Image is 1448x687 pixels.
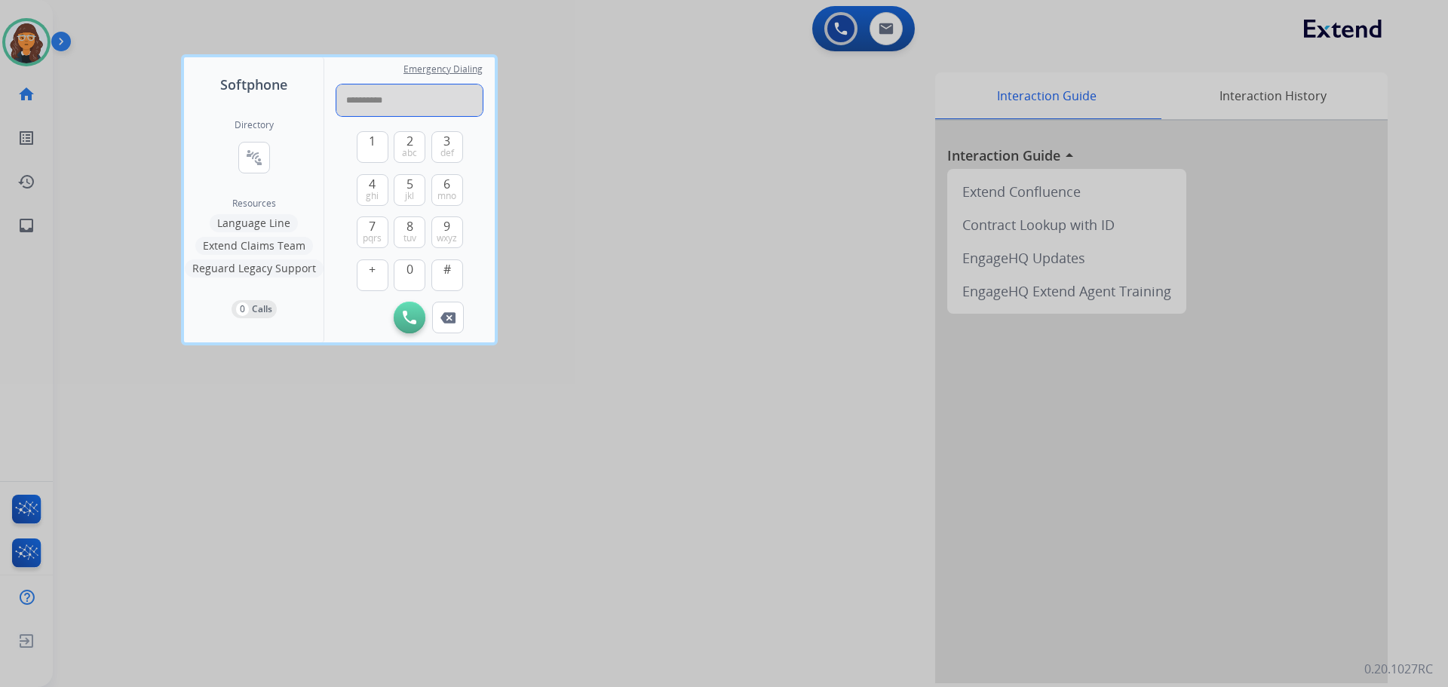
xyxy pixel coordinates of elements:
[195,237,313,255] button: Extend Claims Team
[369,175,376,193] span: 4
[185,259,324,278] button: Reguard Legacy Support
[437,232,457,244] span: wxyz
[394,131,425,163] button: 2abc
[403,311,416,324] img: call-button
[210,214,298,232] button: Language Line
[369,132,376,150] span: 1
[394,259,425,291] button: 0
[403,232,416,244] span: tuv
[443,175,450,193] span: 6
[394,216,425,248] button: 8tuv
[431,174,463,206] button: 6mno
[366,190,379,202] span: ghi
[232,198,276,210] span: Resources
[357,174,388,206] button: 4ghi
[220,74,287,95] span: Softphone
[357,131,388,163] button: 1
[406,217,413,235] span: 8
[405,190,414,202] span: jkl
[403,63,483,75] span: Emergency Dialing
[406,260,413,278] span: 0
[245,149,263,167] mat-icon: connect_without_contact
[443,132,450,150] span: 3
[443,260,451,278] span: #
[437,190,456,202] span: mno
[406,132,413,150] span: 2
[431,259,463,291] button: #
[363,232,382,244] span: pqrs
[431,216,463,248] button: 9wxyz
[402,147,417,159] span: abc
[406,175,413,193] span: 5
[443,217,450,235] span: 9
[369,217,376,235] span: 7
[431,131,463,163] button: 3def
[252,302,272,316] p: Calls
[357,216,388,248] button: 7pqrs
[236,302,249,316] p: 0
[440,147,454,159] span: def
[394,174,425,206] button: 5jkl
[440,312,456,324] img: call-button
[235,119,274,131] h2: Directory
[369,260,376,278] span: +
[1364,660,1433,678] p: 0.20.1027RC
[232,300,277,318] button: 0Calls
[357,259,388,291] button: +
